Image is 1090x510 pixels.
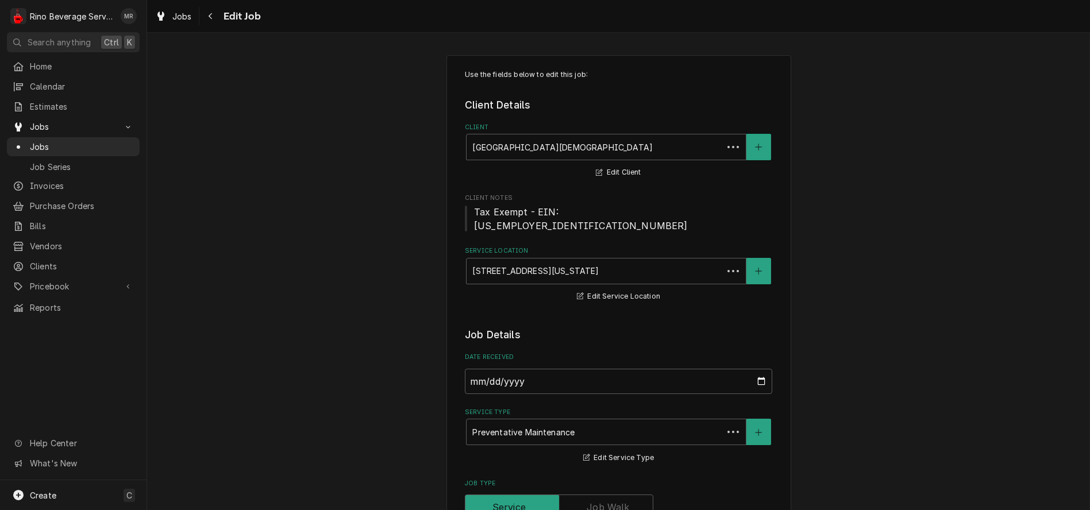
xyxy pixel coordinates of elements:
[30,101,134,113] span: Estimates
[30,180,134,192] span: Invoices
[7,454,140,473] a: Go to What's New
[220,9,261,24] span: Edit Job
[755,143,762,151] svg: Create New Client
[127,36,132,48] span: K
[575,289,662,304] button: Edit Service Location
[465,194,772,203] span: Client Notes
[30,200,134,212] span: Purchase Orders
[30,141,134,153] span: Jobs
[7,237,140,256] a: Vendors
[7,32,140,52] button: Search anythingCtrlK
[104,36,119,48] span: Ctrl
[465,408,772,417] label: Service Type
[7,257,140,276] a: Clients
[7,277,140,296] a: Go to Pricebook
[465,246,772,303] div: Service Location
[30,437,133,449] span: Help Center
[30,490,56,500] span: Create
[746,258,771,284] button: Create New Location
[7,77,140,96] a: Calendar
[30,302,134,314] span: Reports
[465,246,772,256] label: Service Location
[474,206,688,231] span: Tax Exempt - EIN: [US_EMPLOYER_IDENTIFICATION_NUMBER]
[465,408,772,465] div: Service Type
[30,10,114,22] div: Rino Beverage Service
[465,205,772,233] span: Client Notes
[172,10,192,22] span: Jobs
[581,451,656,465] button: Edit Service Type
[465,194,772,232] div: Client Notes
[755,267,762,275] svg: Create New Location
[465,369,772,394] input: yyyy-mm-dd
[755,428,762,436] svg: Create New Service
[465,69,772,80] p: Use the fields below to edit this job:
[126,489,132,501] span: C
[7,117,140,136] a: Go to Jobs
[30,60,134,72] span: Home
[30,80,134,92] span: Calendar
[746,419,771,445] button: Create New Service
[151,7,197,26] a: Jobs
[121,8,137,24] div: MR
[30,121,117,133] span: Jobs
[465,123,772,180] div: Client
[30,220,134,232] span: Bills
[465,353,772,393] div: Date Received
[7,217,140,235] a: Bills
[7,298,140,317] a: Reports
[10,8,26,24] div: R
[465,123,772,132] label: Client
[30,161,134,173] span: Job Series
[30,240,134,252] span: Vendors
[28,36,91,48] span: Search anything
[7,97,140,116] a: Estimates
[30,457,133,469] span: What's New
[594,165,642,180] button: Edit Client
[465,98,772,113] legend: Client Details
[7,434,140,453] a: Go to Help Center
[465,479,772,488] label: Job Type
[30,280,117,292] span: Pricebook
[30,260,134,272] span: Clients
[121,8,137,24] div: Melissa Rinehart's Avatar
[7,196,140,215] a: Purchase Orders
[7,137,140,156] a: Jobs
[465,353,772,362] label: Date Received
[7,176,140,195] a: Invoices
[7,57,140,76] a: Home
[7,157,140,176] a: Job Series
[746,134,771,160] button: Create New Client
[465,327,772,342] legend: Job Details
[10,8,26,24] div: Rino Beverage Service's Avatar
[202,7,220,25] button: Navigate back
